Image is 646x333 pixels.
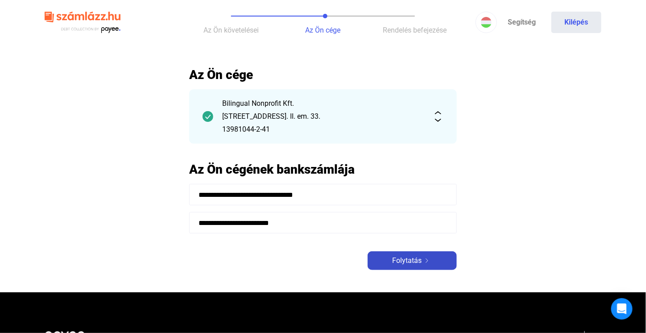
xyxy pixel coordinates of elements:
[189,162,457,177] h2: Az Ön cégének bankszámlája
[368,251,457,270] button: Folytatásarrow-right-white
[203,26,259,34] span: Az Ön követelései
[222,111,424,122] div: [STREET_ADDRESS]. II. em. 33.
[189,67,457,83] h2: Az Ön cége
[203,111,213,122] img: checkmark-darker-green-circle
[497,12,547,33] a: Segítség
[476,12,497,33] button: HU
[383,26,447,34] span: Rendelés befejezése
[306,26,341,34] span: Az Ön cége
[611,298,633,320] div: Open Intercom Messenger
[45,8,120,37] img: szamlazzhu-logo
[433,111,443,122] img: expand
[551,12,601,33] button: Kilépés
[481,17,492,28] img: HU
[392,255,422,266] span: Folytatás
[422,258,432,263] img: arrow-right-white
[222,124,424,135] div: 13981044-2-41
[222,98,424,109] div: Bilingual Nonprofit Kft.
